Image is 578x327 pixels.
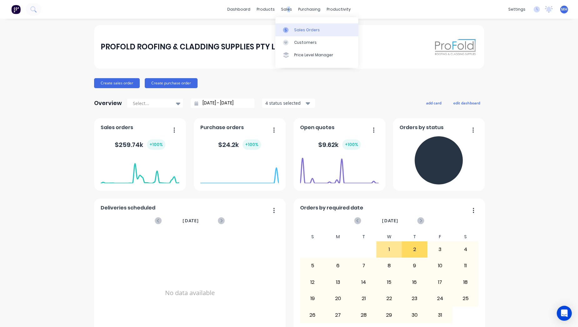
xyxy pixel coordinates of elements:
[300,232,325,241] div: S
[300,204,363,212] span: Orders by required date
[278,5,295,14] div: sales
[262,98,315,108] button: 4 status selected
[94,97,122,109] div: Overview
[326,274,351,290] div: 13
[428,258,453,274] div: 10
[275,49,358,61] a: Price Level Manager
[351,307,376,323] div: 28
[449,99,484,107] button: edit dashboard
[115,139,165,150] div: $ 259.74k
[402,274,427,290] div: 16
[318,139,361,150] div: $ 9.62k
[400,124,444,131] span: Orders by status
[275,36,358,49] a: Customers
[300,291,325,306] div: 19
[428,274,453,290] div: 17
[101,41,285,53] div: PROFOLD ROOFING & CLADDING SUPPLIES PTY LTD
[254,5,278,14] div: products
[402,291,427,306] div: 23
[453,258,478,274] div: 11
[325,232,351,241] div: M
[295,5,324,14] div: purchasing
[376,232,402,241] div: W
[218,139,261,150] div: $ 24.2k
[351,274,376,290] div: 14
[300,274,325,290] div: 12
[428,291,453,306] div: 24
[377,274,402,290] div: 15
[243,139,261,150] div: + 100 %
[101,124,133,131] span: Sales orders
[453,232,478,241] div: S
[557,306,572,321] div: Open Intercom Messenger
[94,78,140,88] button: Create sales order
[294,40,317,45] div: Customers
[147,139,165,150] div: + 100 %
[422,99,445,107] button: add card
[300,124,334,131] span: Open quotes
[427,232,453,241] div: F
[224,5,254,14] a: dashboard
[377,291,402,306] div: 22
[453,291,478,306] div: 25
[342,139,361,150] div: + 100 %
[453,274,478,290] div: 18
[326,307,351,323] div: 27
[145,78,198,88] button: Create purchase order
[11,5,21,14] img: Factory
[300,258,325,274] div: 5
[300,307,325,323] div: 26
[326,258,351,274] div: 6
[200,124,244,131] span: Purchase orders
[294,27,320,33] div: Sales Orders
[326,291,351,306] div: 20
[294,52,333,58] div: Price Level Manager
[402,242,427,257] div: 2
[561,7,567,12] span: MH
[434,36,477,58] img: PROFOLD ROOFING & CLADDING SUPPLIES PTY LTD
[183,217,199,224] span: [DATE]
[351,258,376,274] div: 7
[453,242,478,257] div: 4
[275,23,358,36] a: Sales Orders
[351,232,376,241] div: T
[402,307,427,323] div: 30
[324,5,354,14] div: productivity
[428,307,453,323] div: 31
[265,100,305,106] div: 4 status selected
[428,242,453,257] div: 3
[377,307,402,323] div: 29
[505,5,529,14] div: settings
[377,258,402,274] div: 8
[382,217,398,224] span: [DATE]
[351,291,376,306] div: 21
[402,232,427,241] div: T
[402,258,427,274] div: 9
[377,242,402,257] div: 1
